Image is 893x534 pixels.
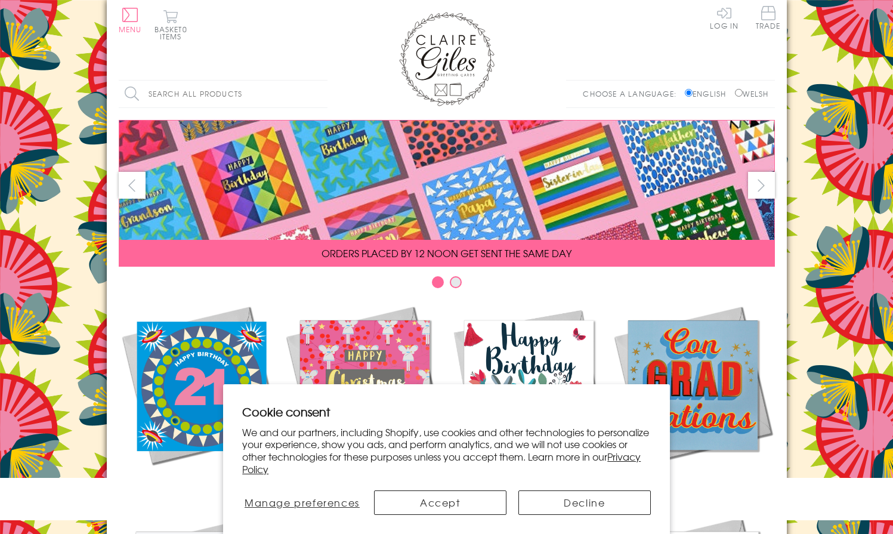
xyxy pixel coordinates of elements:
[399,12,495,106] img: Claire Giles Greetings Cards
[316,81,327,107] input: Search
[611,303,775,490] a: Academic
[374,490,506,515] button: Accept
[450,276,462,288] button: Carousel Page 2
[242,403,651,420] h2: Cookie consent
[119,81,327,107] input: Search all products
[735,89,743,97] input: Welsh
[242,449,641,476] a: Privacy Policy
[735,88,769,99] label: Welsh
[685,88,732,99] label: English
[756,6,781,29] span: Trade
[432,276,444,288] button: Carousel Page 1 (Current Slide)
[155,10,187,40] button: Basket0 items
[322,246,571,260] span: ORDERS PLACED BY 12 NOON GET SENT THE SAME DAY
[161,476,239,490] span: New Releases
[756,6,781,32] a: Trade
[242,490,361,515] button: Manage preferences
[119,172,146,199] button: prev
[119,276,775,294] div: Carousel Pagination
[447,303,611,490] a: Birthdays
[119,24,142,35] span: Menu
[748,172,775,199] button: next
[245,495,360,510] span: Manage preferences
[583,88,682,99] p: Choose a language:
[518,490,651,515] button: Decline
[119,8,142,33] button: Menu
[710,6,738,29] a: Log In
[685,89,693,97] input: English
[662,476,724,490] span: Academic
[160,24,187,42] span: 0 items
[119,303,283,490] a: New Releases
[283,303,447,490] a: Christmas
[242,426,651,476] p: We and our partners, including Shopify, use cookies and other technologies to personalize your ex...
